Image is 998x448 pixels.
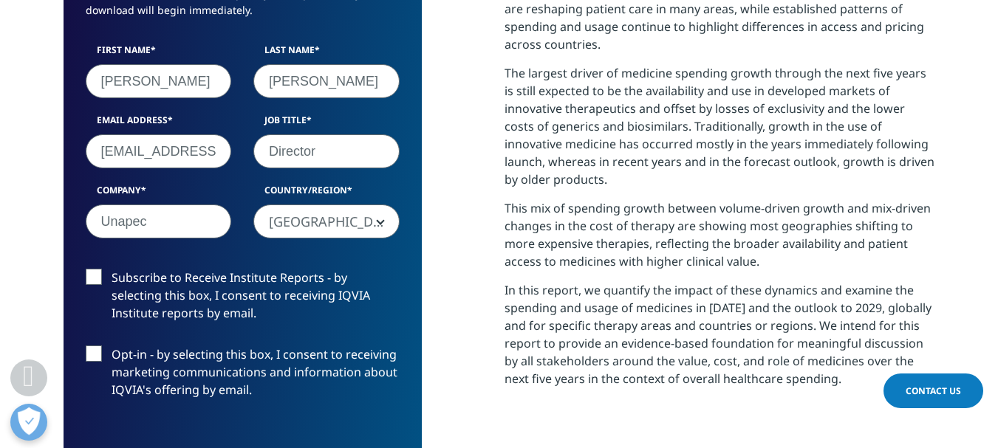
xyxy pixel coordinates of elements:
[10,404,47,441] button: Abrir preferencias
[86,184,232,204] label: Company
[86,269,400,330] label: Subscribe to Receive Institute Reports - by selecting this box, I consent to receiving IQVIA Inst...
[253,114,400,134] label: Job Title
[86,44,232,64] label: First Name
[86,345,400,407] label: Opt-in - by selecting this box, I consent to receiving marketing communications and information a...
[253,44,400,64] label: Last Name
[906,385,961,397] span: Contact Us
[883,373,983,408] a: Contact Us
[253,204,400,238] span: Dominican Republic
[86,114,232,134] label: Email Address
[505,199,935,281] p: This mix of spending growth between volume-driven growth and mix-driven changes in the cost of th...
[505,281,935,399] p: In this report, we quantify the impact of these dynamics and examine the spending and usage of me...
[505,64,935,199] p: The largest driver of medicine spending growth through the next five years is still expected to b...
[254,205,399,239] span: Dominican Republic
[253,184,400,204] label: Country/Region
